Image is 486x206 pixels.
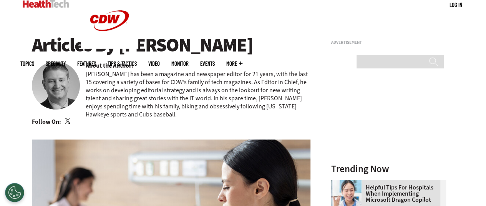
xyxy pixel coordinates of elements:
[148,61,160,66] a: Video
[331,164,446,174] h3: Trending Now
[5,183,24,202] button: Open Preferences
[46,61,66,66] span: Specialty
[81,43,138,51] a: CDW
[108,61,137,66] a: Tips & Tactics
[450,1,462,9] div: User menu
[5,183,24,202] div: Cookies Settings
[331,180,365,186] a: Doctor using phone to dictate to tablet
[86,70,311,118] p: [PERSON_NAME] has been a magazine and newspaper editor for 21 years, with the last 15 covering a ...
[65,118,72,125] a: Twitter
[200,61,215,66] a: Events
[226,61,242,66] span: More
[331,48,446,144] iframe: advertisement
[171,61,189,66] a: MonITor
[77,61,96,66] a: Features
[32,118,61,126] b: Follow On:
[20,61,34,66] span: Topics
[32,61,80,110] img: Ryan Petersen
[450,1,462,8] a: Log in
[331,184,441,203] a: Helpful Tips for Hospitals When Implementing Microsoft Dragon Copilot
